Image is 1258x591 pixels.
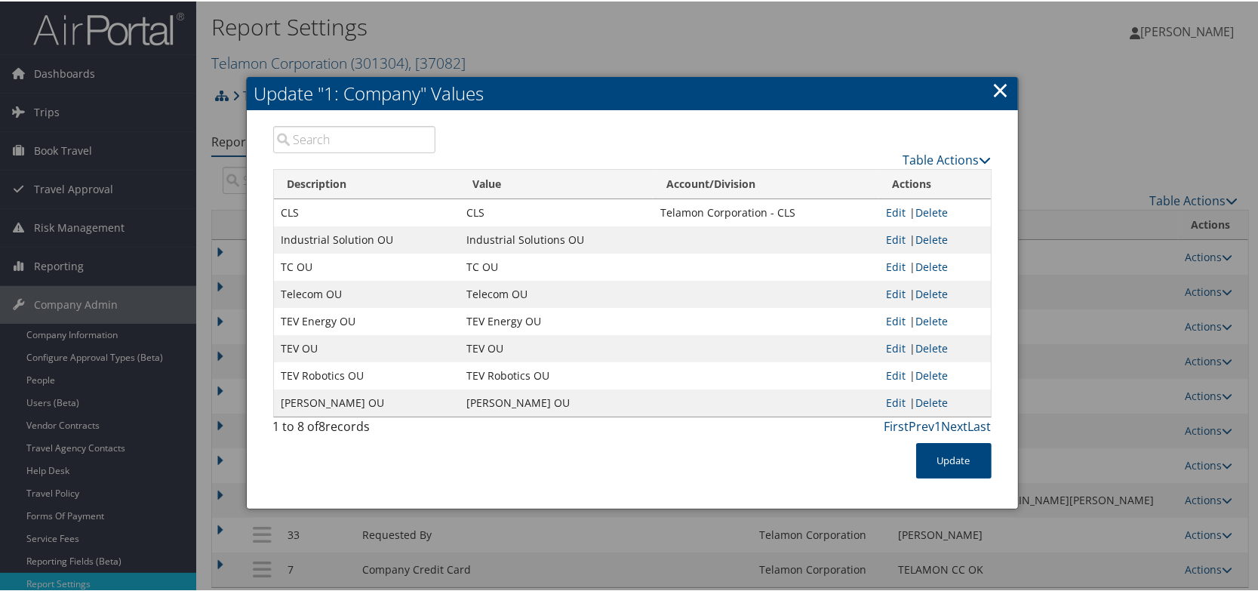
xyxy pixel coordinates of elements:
[274,279,459,306] td: Telecom OU
[459,225,653,252] td: Industrial Solutions OU
[887,394,906,408] a: Edit
[273,416,436,442] div: 1 to 8 of records
[916,367,949,381] a: Delete
[879,198,991,225] td: |
[887,312,906,327] a: Edit
[916,340,949,354] a: Delete
[274,225,459,252] td: Industrial Solution OU
[653,198,878,225] td: Telamon Corporation - CLS
[274,198,459,225] td: CLS
[459,252,653,279] td: TC OU
[459,306,653,334] td: TEV Energy OU
[274,252,459,279] td: TC OU
[887,231,906,245] a: Edit
[273,125,436,152] input: Search
[274,306,459,334] td: TEV Energy OU
[274,361,459,388] td: TEV Robotics OU
[903,150,992,167] a: Table Actions
[459,279,653,306] td: Telecom OU
[879,361,991,388] td: |
[459,361,653,388] td: TEV Robotics OU
[274,388,459,415] td: [PERSON_NAME] OU
[319,417,326,433] span: 8
[887,204,906,218] a: Edit
[459,198,653,225] td: CLS
[916,312,949,327] a: Delete
[909,417,935,433] a: Prev
[879,334,991,361] td: |
[879,306,991,334] td: |
[247,75,1018,109] h2: Update "1: Company" Values
[887,285,906,300] a: Edit
[459,388,653,415] td: [PERSON_NAME] OU
[935,417,942,433] a: 1
[879,279,991,306] td: |
[879,168,991,198] th: Actions
[942,417,968,433] a: Next
[887,340,906,354] a: Edit
[274,168,459,198] th: Description: activate to sort column descending
[887,258,906,272] a: Edit
[992,73,1010,103] a: ×
[916,285,949,300] a: Delete
[916,442,992,477] button: Update
[879,252,991,279] td: |
[879,388,991,415] td: |
[916,204,949,218] a: Delete
[916,394,949,408] a: Delete
[274,334,459,361] td: TEV OU
[968,417,992,433] a: Last
[459,334,653,361] td: TEV OU
[916,231,949,245] a: Delete
[887,367,906,381] a: Edit
[459,168,653,198] th: Value: activate to sort column ascending
[884,417,909,433] a: First
[653,168,878,198] th: Account/Division: activate to sort column ascending
[879,225,991,252] td: |
[916,258,949,272] a: Delete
